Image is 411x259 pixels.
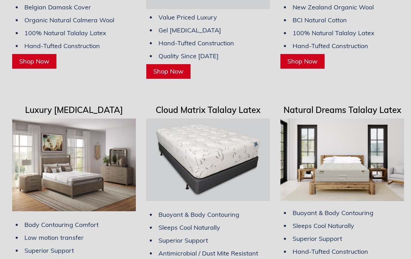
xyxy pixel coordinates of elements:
[156,105,261,115] span: Cloud Matrix Talalay Latex
[280,119,404,201] img: Natural-Dreams-talalay-latex-mattress
[280,54,325,69] a: Shop Now
[293,209,373,217] span: Buoyant & Body Contouring
[24,42,100,50] span: Hand-Tufted Construction
[158,211,239,219] span: Buoyant & Body Contouring
[293,16,347,24] span: BCI Natural Cotton
[293,29,374,37] span: 100% Natural Talalay Latex
[19,57,49,65] span: Shop Now
[146,119,270,201] img: Luxury Cloud Matrix Talalay Latex Mattresses
[284,105,401,115] span: Natural Dreams Talalay Latex
[293,222,354,230] span: Sleeps Cool Naturally
[287,57,318,65] span: Shop Now
[293,247,368,256] span: Hand-Tufted Construction
[24,221,99,229] span: Body Contouring Comfort
[158,39,234,47] span: Hand-Tufted Construction
[25,105,123,115] span: Luxury [MEDICAL_DATA]
[24,3,91,11] span: Belgian Damask Cover
[158,52,219,60] span: Quality Since [DATE]
[158,223,220,231] span: Sleeps Cool Naturally
[293,42,368,50] span: Hand-Tufted Construction
[153,67,184,75] span: Shop Now
[12,54,56,69] a: Shop Now
[146,64,191,79] a: Shop Now
[158,249,258,257] span: Antimicrobial / Dust Mite Resistant
[158,236,208,244] span: Superior Support
[24,234,84,242] span: Low motion transfer
[12,119,136,211] img: Luxury Memory Foam Mattresses
[293,235,342,243] span: Superior Support
[293,3,374,11] span: New Zealand Organic Wool
[158,13,217,21] span: Value Priced Luxury
[24,16,114,24] span: Organic Natural Calmera Wool
[24,29,106,37] span: 100% Natural Talalay Latex
[158,26,221,34] span: Gel [MEDICAL_DATA]
[24,246,74,254] span: Superior Support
